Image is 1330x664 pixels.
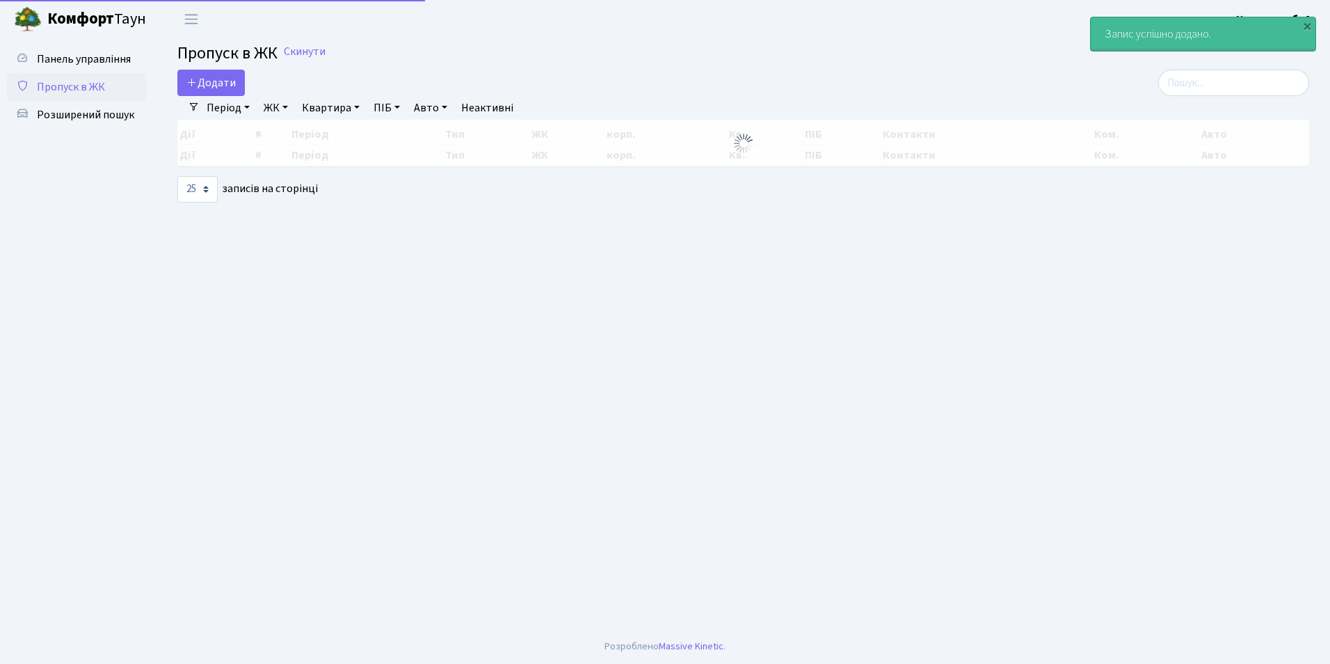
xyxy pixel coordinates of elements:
[296,96,365,120] a: Квартира
[14,6,42,33] img: logo.png
[1236,12,1313,27] b: Консьєрж б. 4.
[659,639,723,654] a: Massive Kinetic
[174,8,209,31] button: Переключити навігацію
[1300,19,1314,33] div: ×
[258,96,294,120] a: ЖК
[7,101,146,129] a: Розширений пошук
[47,8,146,31] span: Таун
[368,96,406,120] a: ПІБ
[732,132,755,155] img: Обробка...
[1158,70,1309,96] input: Пошук...
[186,75,236,90] span: Додати
[47,8,114,30] b: Комфорт
[37,107,134,122] span: Розширений пошук
[7,45,146,73] a: Панель управління
[177,70,245,96] a: Додати
[177,176,318,203] label: записів на сторінці
[408,96,453,120] a: Авто
[284,45,326,58] a: Скинути
[177,41,278,65] span: Пропуск в ЖК
[37,79,105,95] span: Пропуск в ЖК
[604,639,726,654] div: Розроблено .
[37,52,131,67] span: Панель управління
[7,73,146,101] a: Пропуск в ЖК
[1091,17,1315,51] div: Запис успішно додано.
[1236,11,1313,28] a: Консьєрж б. 4.
[456,96,519,120] a: Неактивні
[201,96,255,120] a: Період
[177,176,218,203] select: записів на сторінці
